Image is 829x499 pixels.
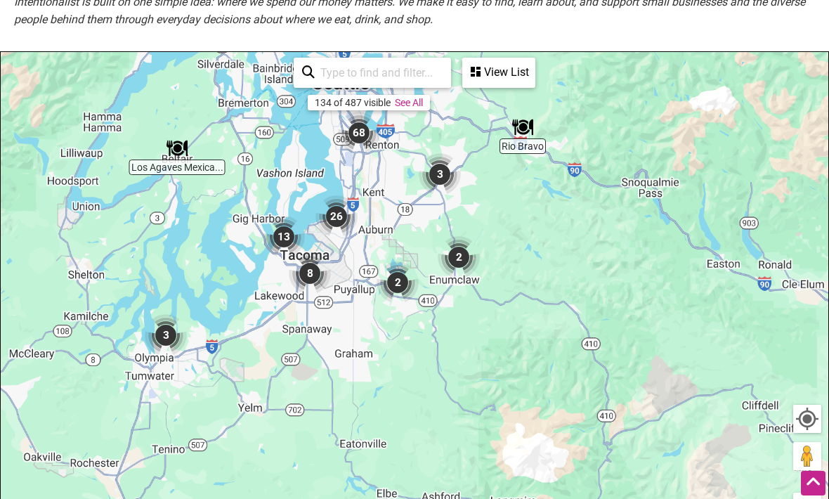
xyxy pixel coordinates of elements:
[801,471,825,495] div: Scroll Back to Top
[413,148,466,201] div: 3
[395,97,423,108] a: See All
[432,231,485,284] div: 2
[371,256,424,309] div: 2
[315,59,443,86] input: Type to find and filter...
[294,58,451,88] div: Type to search and filter
[464,59,534,86] div: View List
[332,106,386,160] div: 68
[310,190,363,243] div: 26
[462,58,535,88] div: See a list of the visible businesses
[139,309,192,362] div: 3
[257,210,311,264] div: 13
[793,405,821,433] button: Your Location
[283,247,337,300] div: 8
[793,442,821,470] button: Drag Pegman onto the map to open Street View
[315,97,391,108] div: 134 of 487 visible
[507,111,539,143] div: Rio Bravo
[161,132,193,164] div: Los Agaves Mexican Restaurant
